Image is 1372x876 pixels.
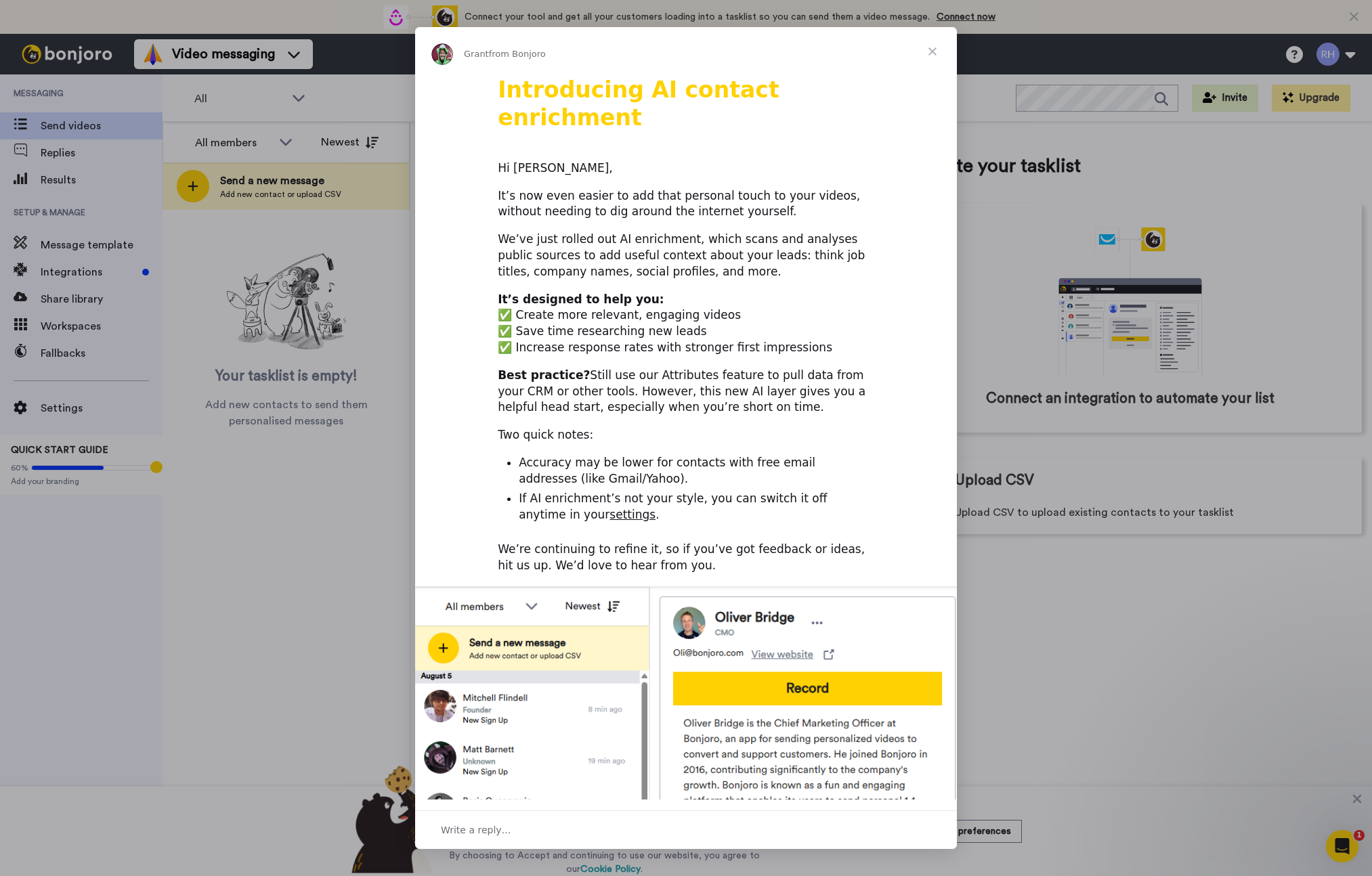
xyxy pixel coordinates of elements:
[464,49,489,59] span: Grant
[489,49,546,59] span: from Bonjoro
[415,810,957,849] div: Open conversation and reply
[498,160,874,177] div: Hi [PERSON_NAME],
[498,188,874,221] div: It’s now even easier to add that personal touch to your videos, without needing to dig around the...
[519,455,874,487] li: Accuracy may be lower for contacts with free email addresses (like Gmail/Yahoo).
[498,76,779,131] b: Introducing AI contact enrichment
[498,427,874,443] div: Two quick notes:
[498,368,590,382] b: Best practice?
[498,232,874,280] div: We’ve just rolled out AI enrichment, which scans and analyses public sources to add useful contex...
[498,542,874,574] div: We’re continuing to refine it, so if you’ve got feedback or ideas, hit us up. We’d love to hear f...
[431,43,453,65] img: Profile image for Grant
[609,508,656,521] a: settings
[519,491,874,523] li: If AI enrichment’s not your style, you can switch it off anytime in your .
[498,292,664,306] b: It’s designed to help you:
[498,292,874,356] div: ✅ Create more relevant, engaging videos ✅ Save time researching new leads ✅ Increase response rat...
[498,368,874,416] div: Still use our Attributes feature to pull data from your CRM or other tools. However, this new AI ...
[908,27,957,76] span: Close
[441,821,511,839] span: Write a reply…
